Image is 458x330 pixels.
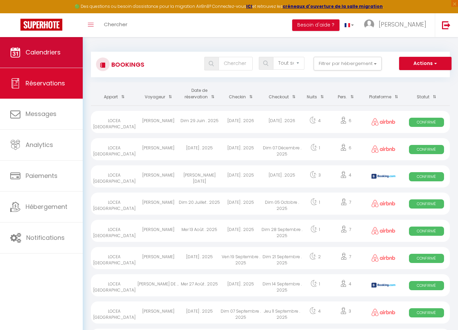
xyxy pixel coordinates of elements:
span: Messages [26,110,57,118]
th: Sort by channel [364,82,403,105]
button: Ouvrir le widget de chat LiveChat [5,3,26,23]
img: Super Booking [20,19,62,31]
a: ... [PERSON_NAME] [359,13,435,37]
img: ... [364,19,374,30]
a: ICI [246,3,252,9]
th: Sort by rentals [91,82,138,105]
span: Calendriers [26,48,61,56]
h3: Bookings [110,57,144,72]
span: Notifications [26,233,65,242]
button: Actions [399,57,452,70]
span: Paiements [26,171,58,180]
th: Sort by people [328,82,364,105]
button: Filtrer par hébergement [314,57,382,70]
a: Chercher [99,13,132,37]
th: Sort by nights [303,82,328,105]
th: Sort by status [403,82,450,105]
th: Sort by checkin [220,82,261,105]
a: créneaux d'ouverture de la salle migration [283,3,383,9]
span: Hébergement [26,202,67,211]
span: Réservations [26,79,65,87]
th: Sort by booking date [179,82,220,105]
th: Sort by guest [138,82,179,105]
button: Besoin d'aide ? [292,19,339,31]
span: [PERSON_NAME] [379,20,426,29]
img: logout [442,21,451,29]
th: Sort by checkout [262,82,303,105]
input: Chercher [219,57,253,70]
span: Chercher [104,21,127,28]
span: Analytics [26,141,53,149]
